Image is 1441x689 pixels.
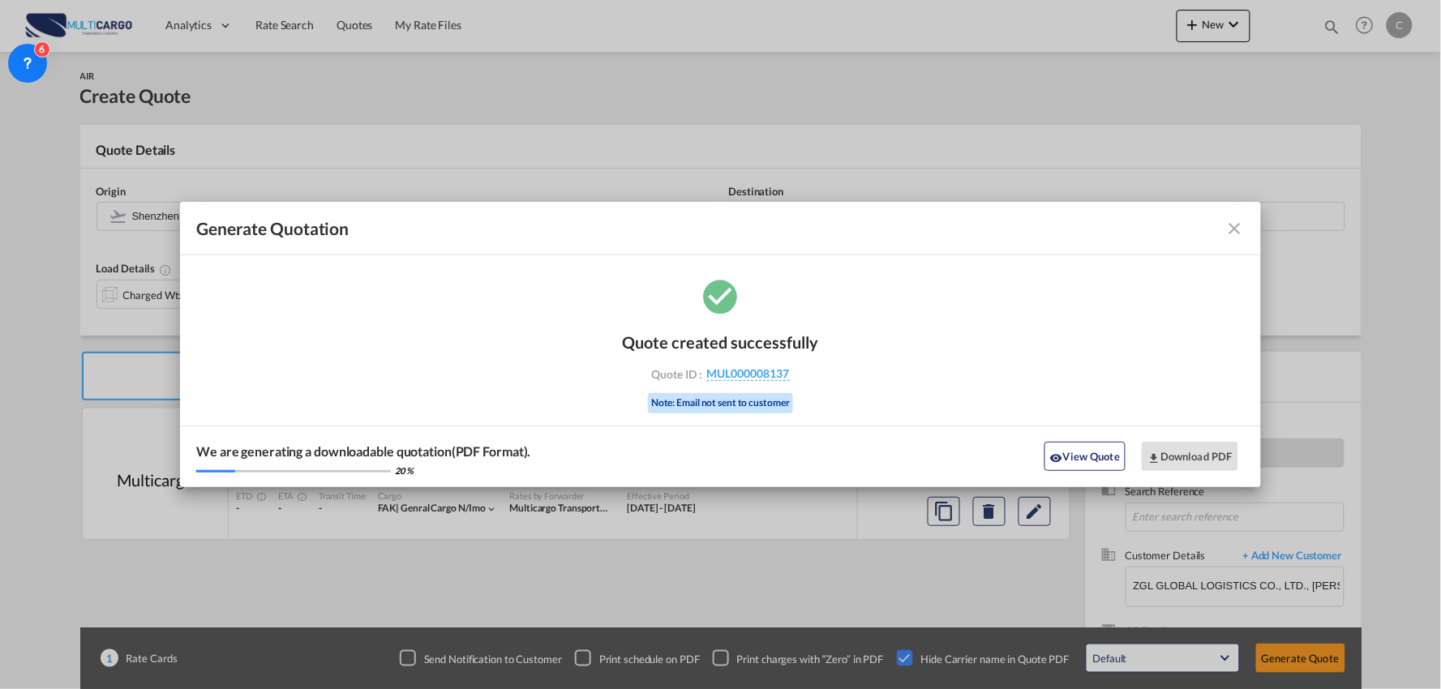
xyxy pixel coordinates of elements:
[196,443,531,460] div: We are generating a downloadable quotation(PDF Format).
[1044,442,1126,471] button: icon-eyeView Quote
[701,276,741,316] md-icon: icon-checkbox-marked-circle
[196,218,349,239] span: Generate Quotation
[395,464,414,477] div: 20 %
[1147,451,1160,464] md-icon: icon-download
[1225,219,1245,238] md-icon: icon-close fg-AAA8AD cursor m-0
[623,332,819,352] div: Quote created successfully
[707,366,790,381] span: MUL000008137
[1142,442,1238,471] button: Download PDF
[180,202,1261,487] md-dialog: Generate Quotation Quote ...
[627,366,815,381] div: Quote ID :
[648,393,793,413] div: Note: Email not sent to customer
[1050,451,1063,464] md-icon: icon-eye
